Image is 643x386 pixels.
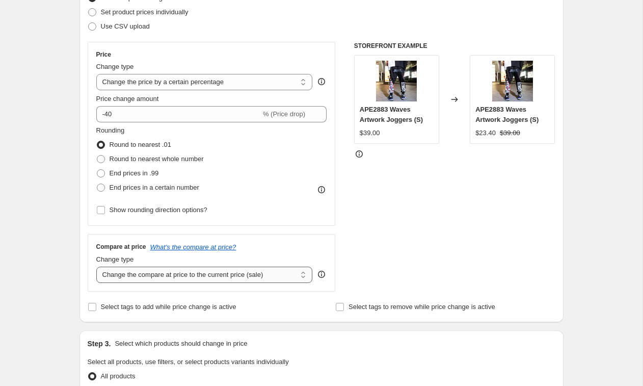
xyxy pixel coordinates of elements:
span: Set product prices individually [101,8,189,16]
span: Change type [96,63,134,70]
div: help [316,269,327,279]
span: APE2883 Waves Artwork Joggers (S) [475,106,539,123]
h3: Price [96,50,111,59]
h3: Compare at price [96,243,146,251]
span: End prices in .99 [110,169,159,177]
span: Show rounding direction options? [110,206,207,214]
button: What's the compare at price? [150,243,236,251]
div: help [316,76,327,87]
h6: STOREFRONT EXAMPLE [354,42,555,50]
span: % (Price drop) [263,110,305,118]
h2: Step 3. [88,339,111,349]
span: APE2883 Waves Artwork Joggers (S) [360,106,423,123]
span: $23.40 [475,129,496,137]
span: Select tags to remove while price change is active [349,303,495,311]
img: Autumn-2018-New-Hip-Hop-Pants-Leg-Pattern-Pants-Men_0c277a0b-9d6e-4731-9272-49532910f0ab_80x.jpg [376,61,417,101]
img: Autumn-2018-New-Hip-Hop-Pants-Leg-Pattern-Pants-Men_0c277a0b-9d6e-4731-9272-49532910f0ab_80x.jpg [492,61,533,101]
span: Select all products, use filters, or select products variants individually [88,358,289,366]
span: All products [101,372,136,380]
span: Price change amount [96,95,159,102]
span: Use CSV upload [101,22,150,30]
span: Change type [96,255,134,263]
input: -15 [96,106,261,122]
span: Round to nearest whole number [110,155,204,163]
span: $39.00 [360,129,380,137]
span: Round to nearest .01 [110,141,171,148]
p: Select which products should change in price [115,339,247,349]
span: Rounding [96,126,125,134]
span: End prices in a certain number [110,184,199,191]
span: $39.00 [500,129,520,137]
span: Select tags to add while price change is active [101,303,236,311]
